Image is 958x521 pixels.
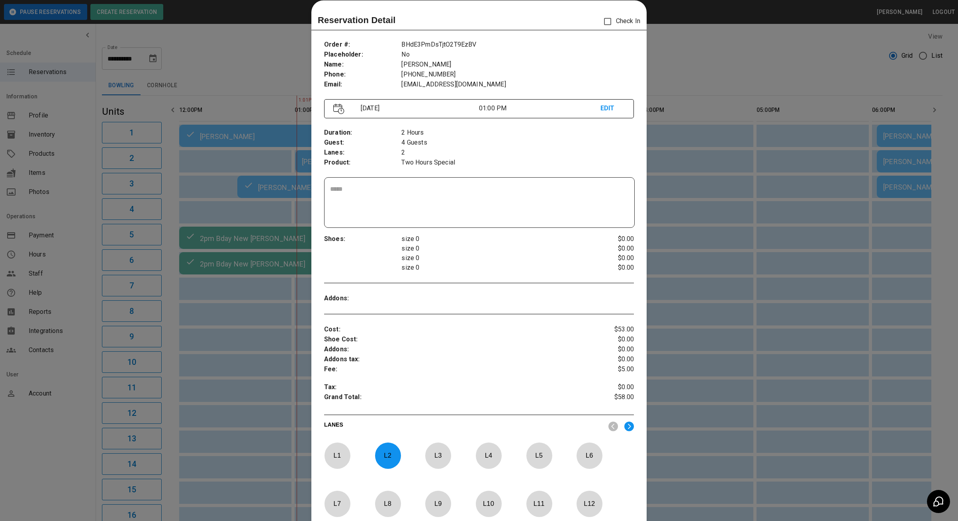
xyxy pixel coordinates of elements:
[324,392,582,404] p: Grand Total :
[401,128,634,138] p: 2 Hours
[401,80,634,90] p: [EMAIL_ADDRESS][DOMAIN_NAME]
[324,40,402,50] p: Order # :
[324,158,402,168] p: Product :
[401,70,634,80] p: [PHONE_NUMBER]
[324,60,402,70] p: Name :
[401,263,582,272] p: size 0
[582,382,634,392] p: $0.00
[401,148,634,158] p: 2
[324,50,402,60] p: Placeholder :
[375,446,401,465] p: L 2
[582,335,634,345] p: $0.00
[582,392,634,404] p: $58.00
[401,253,582,263] p: size 0
[401,138,634,148] p: 4 Guests
[324,138,402,148] p: Guest :
[324,335,582,345] p: Shoe Cost :
[324,355,582,364] p: Addons tax :
[324,345,582,355] p: Addons :
[600,104,625,114] p: EDIT
[324,128,402,138] p: Duration :
[475,494,502,513] p: L 10
[582,345,634,355] p: $0.00
[526,446,552,465] p: L 5
[582,364,634,374] p: $5.00
[576,446,602,465] p: L 6
[582,263,634,272] p: $0.00
[425,446,451,465] p: L 3
[624,421,634,431] img: right.svg
[401,234,582,244] p: size 0
[401,50,634,60] p: No
[479,104,600,113] p: 01:00 PM
[358,104,479,113] p: [DATE]
[582,355,634,364] p: $0.00
[401,40,634,50] p: BHdE3PmDsTjtO2T9EzBV
[401,244,582,253] p: size 0
[401,60,634,70] p: [PERSON_NAME]
[324,70,402,80] p: Phone :
[599,13,640,30] p: Check In
[375,494,401,513] p: L 8
[333,104,344,114] img: Vector
[475,446,502,465] p: L 4
[324,80,402,90] p: Email :
[318,14,396,27] p: Reservation Detail
[582,253,634,263] p: $0.00
[582,244,634,253] p: $0.00
[582,325,634,335] p: $53.00
[608,421,618,431] img: nav_left.svg
[324,446,350,465] p: L 1
[324,382,582,392] p: Tax :
[324,325,582,335] p: Cost :
[576,494,602,513] p: L 12
[324,364,582,374] p: Fee :
[324,494,350,513] p: L 7
[324,234,402,244] p: Shoes :
[324,294,402,304] p: Addons :
[324,421,602,432] p: LANES
[401,158,634,168] p: Two Hours Special
[324,148,402,158] p: Lanes :
[582,234,634,244] p: $0.00
[526,494,552,513] p: L 11
[425,494,451,513] p: L 9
